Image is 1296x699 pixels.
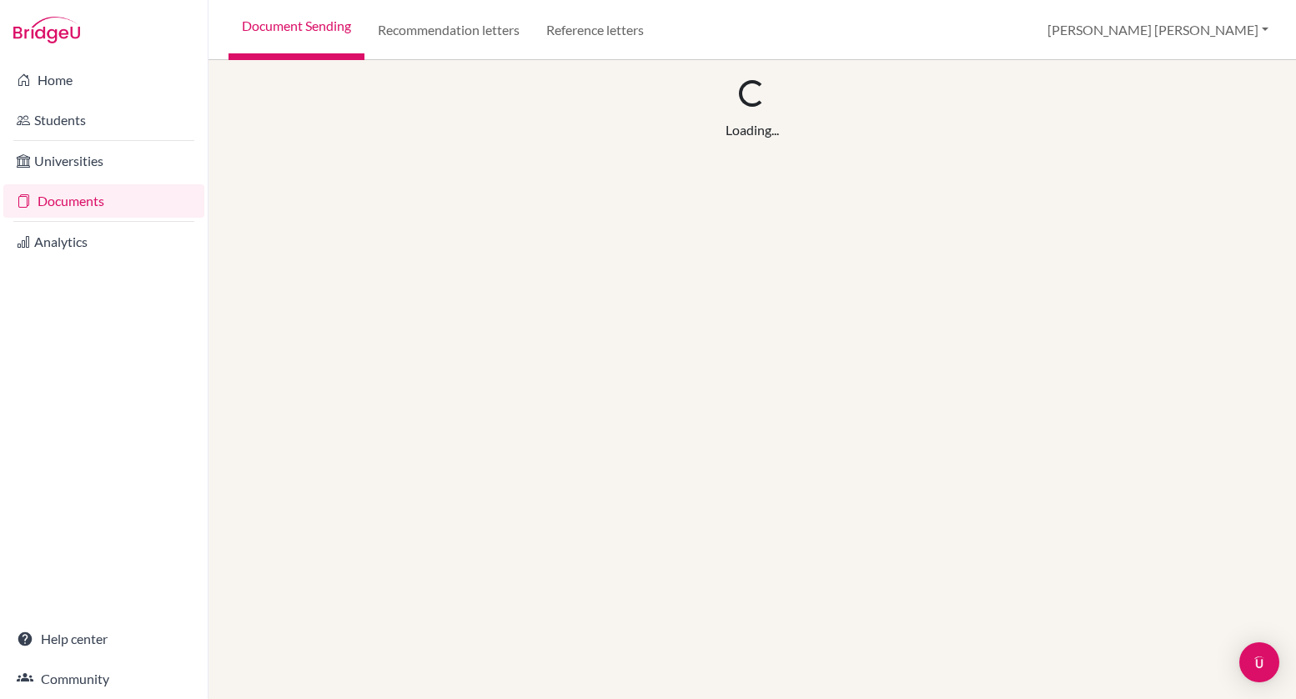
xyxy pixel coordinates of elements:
[3,103,204,137] a: Students
[3,225,204,259] a: Analytics
[13,17,80,43] img: Bridge-U
[3,144,204,178] a: Universities
[3,662,204,696] a: Community
[1239,642,1279,682] div: Open Intercom Messenger
[3,63,204,97] a: Home
[726,120,779,140] div: Loading...
[1040,14,1276,46] button: [PERSON_NAME] [PERSON_NAME]
[3,184,204,218] a: Documents
[3,622,204,656] a: Help center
